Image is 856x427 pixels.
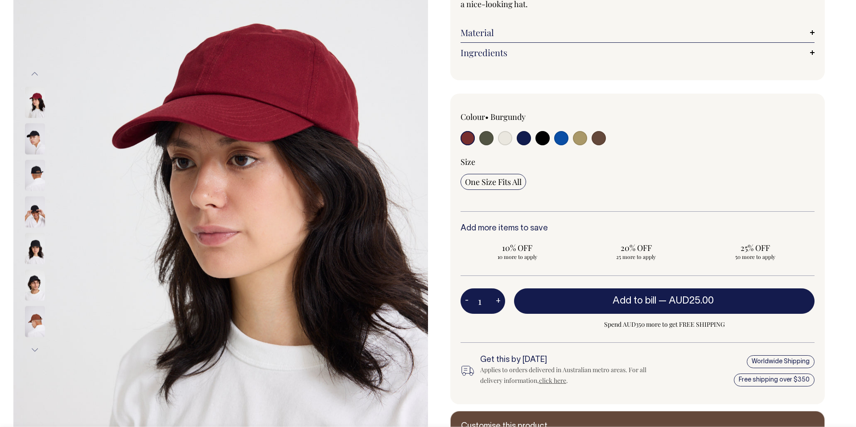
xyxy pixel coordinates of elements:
[514,319,815,330] span: Spend AUD350 more to get FREE SHIPPING
[584,242,689,253] span: 20% OFF
[25,269,45,300] img: black
[485,111,489,122] span: •
[490,111,526,122] label: Burgundy
[613,296,656,305] span: Add to bill
[28,64,41,84] button: Previous
[465,242,570,253] span: 10% OFF
[580,240,693,263] input: 20% OFF 25 more to apply
[539,376,566,385] a: click here
[461,111,602,122] div: Colour
[461,156,815,167] div: Size
[703,253,807,260] span: 50 more to apply
[25,196,45,227] img: black
[480,356,654,365] h6: Get this by [DATE]
[461,174,526,190] input: One Size Fits All
[461,224,815,233] h6: Add more items to save
[465,177,522,187] span: One Size Fits All
[669,296,714,305] span: AUD25.00
[514,288,815,313] button: Add to bill —AUD25.00
[25,306,45,337] img: chocolate
[465,253,570,260] span: 10 more to apply
[461,240,574,263] input: 10% OFF 10 more to apply
[25,160,45,191] img: black
[25,233,45,264] img: black
[25,86,45,118] img: burgundy
[461,292,473,310] button: -
[658,296,716,305] span: —
[584,253,689,260] span: 25 more to apply
[698,240,812,263] input: 25% OFF 50 more to apply
[461,47,815,58] a: Ingredients
[25,123,45,154] img: black
[28,340,41,360] button: Next
[461,27,815,38] a: Material
[703,242,807,253] span: 25% OFF
[480,365,654,386] div: Applies to orders delivered in Australian metro areas. For all delivery information, .
[491,292,505,310] button: +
